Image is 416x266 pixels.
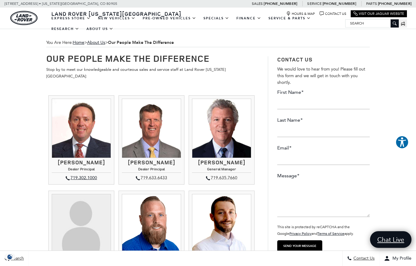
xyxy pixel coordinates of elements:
span: Service [307,2,321,6]
a: Visit Our Jaguar Website [353,11,404,16]
span: Sales [252,2,263,6]
button: Explore your accessibility options [395,136,409,149]
a: Privacy Policy [289,232,311,236]
span: > [73,40,174,45]
span: Land Rover [US_STATE][GEOGRAPHIC_DATA] [51,10,181,17]
a: Land Rover [US_STATE][GEOGRAPHIC_DATA] [48,10,185,17]
h4: Dealer Principal [122,167,181,173]
nav: Main Navigation [48,13,345,34]
small: This site is protected by reCAPTCHA and the Google and apply. [277,225,354,236]
a: 719.633.6433 [141,174,167,182]
a: About Us [87,40,105,45]
span: You Are Here: [46,38,370,47]
span: Contact Us [352,256,375,261]
a: [STREET_ADDRESS] • [US_STATE][GEOGRAPHIC_DATA], CO 80905 [5,2,117,6]
input: First Name* [277,97,370,109]
textarea: Message* [277,181,370,217]
input: Email* [277,153,370,165]
aside: Accessibility Help Desk [395,136,409,150]
a: Terms of Service [317,232,344,236]
label: First Name [277,89,304,96]
label: Message [277,172,299,179]
p: Stop by to meet our knowledgeable and courteous sales and service staff at Land Rover [US_STATE][... [46,66,259,80]
label: Last Name [277,117,303,123]
h3: [PERSON_NAME] [192,159,251,166]
label: Email [277,145,291,151]
h4: Dealer Principal [52,167,111,173]
button: Open user profile menu [379,251,416,266]
input: Last Name* [277,125,370,137]
span: Chat Live [374,235,407,244]
a: 719.635.7660 [211,174,237,182]
h4: General Manager [192,167,251,173]
a: About Us [83,24,117,34]
form: Contact Us [277,56,370,255]
h1: Our People Make The Difference [46,53,259,63]
a: New Vehicles [94,13,139,24]
a: 719.302.1000 [70,174,97,182]
a: Home [73,40,84,45]
section: Click to Open Cookie Consent Modal [3,254,17,260]
div: Breadcrumbs [46,38,370,47]
a: EXPRESS STORE [48,13,94,24]
a: [PHONE_NUMBER] [323,1,356,6]
a: Hours & Map [286,11,315,16]
input: Search [346,20,398,27]
a: Specials [200,13,233,24]
h3: [PERSON_NAME] [122,159,181,166]
a: Research [48,24,83,34]
a: Service & Parts [265,13,314,24]
a: Contact Us [320,11,346,16]
a: Pre-Owned Vehicles [139,13,200,24]
a: land-rover [10,11,37,25]
a: [PHONE_NUMBER] [264,1,297,6]
img: Land Rover [10,11,37,25]
a: [PHONE_NUMBER] [378,1,411,6]
a: Finance [233,13,265,24]
span: My Profile [390,256,411,261]
span: Parts [366,2,377,6]
img: Opt-Out Icon [3,254,17,260]
h3: [PERSON_NAME] [52,159,111,166]
a: Chat Live [370,231,411,248]
span: We would love to hear from you! Please fill out this form and we will get in touch with you shortly. [277,67,365,85]
strong: Our People Make The Difference [108,40,174,45]
span: > [87,40,174,45]
h3: Contact Us [277,56,370,63]
input: Send your message [277,240,322,252]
